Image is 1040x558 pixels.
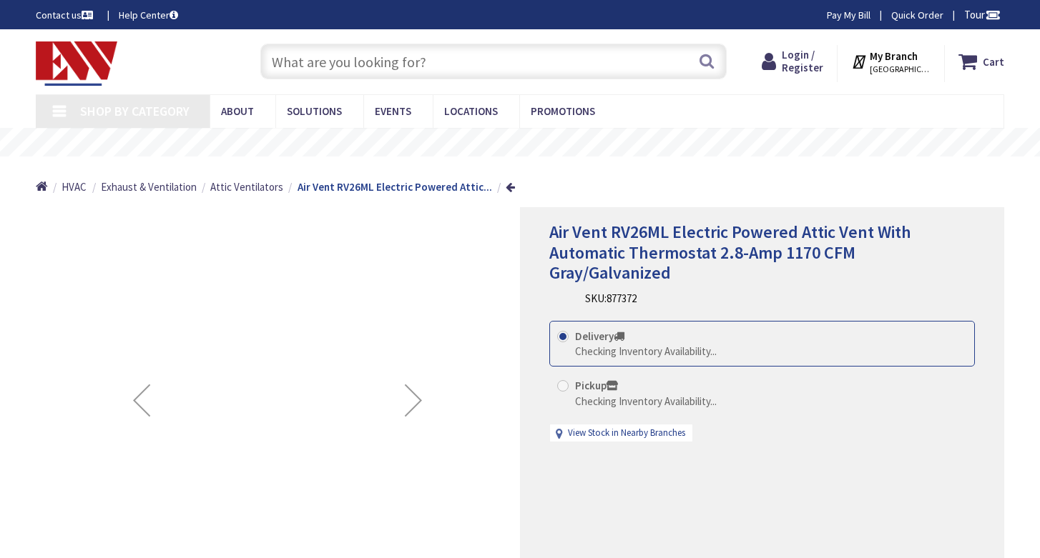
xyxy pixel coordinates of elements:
[549,221,911,284] span: Air Vent RV26ML Electric Powered Attic Vent With Automatic Thermostat 2.8-Amp 1170 CFM Gray/Galva...
[585,291,637,306] div: SKU:
[575,379,618,392] strong: Pickup
[870,49,918,63] strong: My Branch
[62,180,87,194] span: HVAC
[298,180,492,194] strong: Air Vent RV26ML Electric Powered Attic...
[575,329,624,343] strong: Delivery
[827,8,870,22] a: Pay My Bill
[101,179,197,194] a: Exhaust & Ventilation
[983,49,1004,74] strong: Cart
[101,180,197,194] span: Exhaust & Ventilation
[62,179,87,194] a: HVAC
[958,49,1004,74] a: Cart
[210,180,283,194] span: Attic Ventilators
[390,135,652,151] rs-layer: Free Same Day Pickup at 19 Locations
[575,344,717,359] div: Checking Inventory Availability...
[851,49,931,74] div: My Branch [GEOGRAPHIC_DATA], [GEOGRAPHIC_DATA]
[375,104,411,118] span: Events
[119,8,178,22] a: Help Center
[287,104,342,118] span: Solutions
[444,104,498,118] span: Locations
[80,103,190,119] span: Shop By Category
[607,292,637,305] span: 877372
[531,104,595,118] span: Promotions
[210,179,283,194] a: Attic Ventilators
[891,8,943,22] a: Quick Order
[36,41,117,86] img: Electrical Wholesalers, Inc.
[221,104,254,118] span: About
[870,64,931,75] span: [GEOGRAPHIC_DATA], [GEOGRAPHIC_DATA]
[36,8,96,22] a: Contact us
[575,394,717,409] div: Checking Inventory Availability...
[782,48,823,74] span: Login / Register
[964,8,1001,21] span: Tour
[260,44,727,79] input: What are you looking for?
[568,427,685,440] a: View Stock in Nearby Branches
[762,49,823,74] a: Login / Register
